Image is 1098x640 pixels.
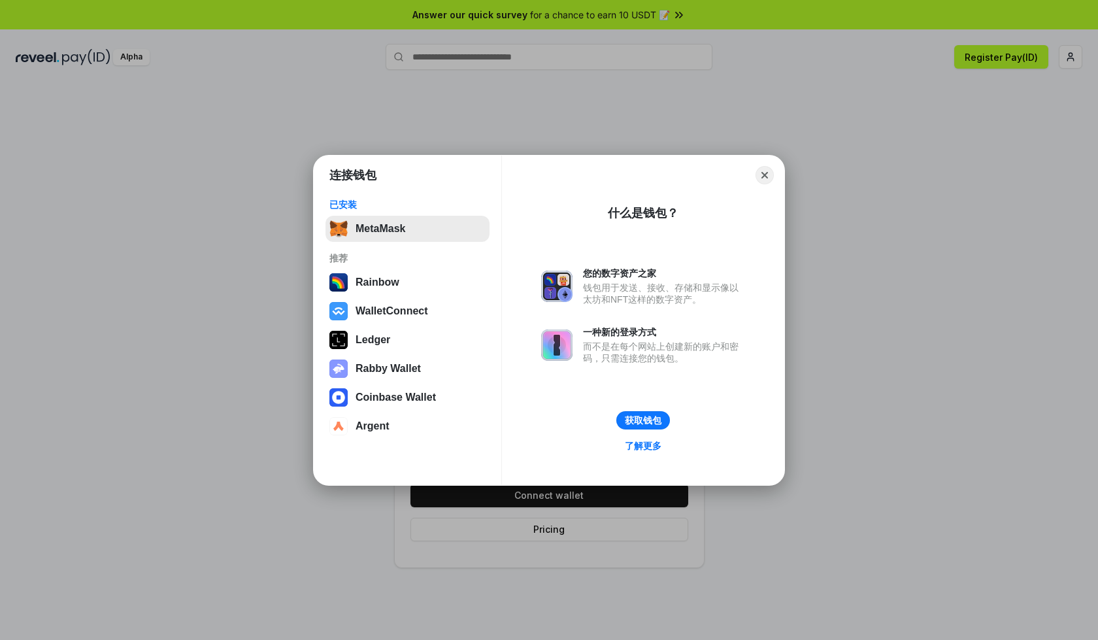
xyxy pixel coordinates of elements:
[325,356,490,382] button: Rabby Wallet
[356,305,428,317] div: WalletConnect
[356,363,421,375] div: Rabby Wallet
[325,269,490,295] button: Rainbow
[329,417,348,435] img: svg+xml,%3Csvg%20width%3D%2228%22%20height%3D%2228%22%20viewBox%3D%220%200%2028%2028%22%20fill%3D...
[329,360,348,378] img: svg+xml,%3Csvg%20xmlns%3D%22http%3A%2F%2Fwww.w3.org%2F2000%2Fsvg%22%20fill%3D%22none%22%20viewBox...
[541,271,573,302] img: svg+xml,%3Csvg%20xmlns%3D%22http%3A%2F%2Fwww.w3.org%2F2000%2Fsvg%22%20fill%3D%22none%22%20viewBox...
[617,437,669,454] a: 了解更多
[325,327,490,353] button: Ledger
[583,267,745,279] div: 您的数字资产之家
[583,282,745,305] div: 钱包用于发送、接收、存储和显示像以太坊和NFT这样的数字资产。
[329,252,486,264] div: 推荐
[608,205,678,221] div: 什么是钱包？
[329,167,376,183] h1: 连接钱包
[583,341,745,364] div: 而不是在每个网站上创建新的账户和密码，只需连接您的钱包。
[756,166,774,184] button: Close
[616,411,670,429] button: 获取钱包
[329,199,486,211] div: 已安装
[329,331,348,349] img: svg+xml,%3Csvg%20xmlns%3D%22http%3A%2F%2Fwww.w3.org%2F2000%2Fsvg%22%20width%3D%2228%22%20height%3...
[356,223,405,235] div: MetaMask
[325,216,490,242] button: MetaMask
[625,440,661,452] div: 了解更多
[329,220,348,238] img: svg+xml,%3Csvg%20fill%3D%22none%22%20height%3D%2233%22%20viewBox%3D%220%200%2035%2033%22%20width%...
[329,302,348,320] img: svg+xml,%3Csvg%20width%3D%2228%22%20height%3D%2228%22%20viewBox%3D%220%200%2028%2028%22%20fill%3D...
[625,414,661,426] div: 获取钱包
[325,298,490,324] button: WalletConnect
[356,420,390,432] div: Argent
[356,277,399,288] div: Rainbow
[356,334,390,346] div: Ledger
[356,392,436,403] div: Coinbase Wallet
[541,329,573,361] img: svg+xml,%3Csvg%20xmlns%3D%22http%3A%2F%2Fwww.w3.org%2F2000%2Fsvg%22%20fill%3D%22none%22%20viewBox...
[325,413,490,439] button: Argent
[329,388,348,407] img: svg+xml,%3Csvg%20width%3D%2228%22%20height%3D%2228%22%20viewBox%3D%220%200%2028%2028%22%20fill%3D...
[329,273,348,292] img: svg+xml,%3Csvg%20width%3D%22120%22%20height%3D%22120%22%20viewBox%3D%220%200%20120%20120%22%20fil...
[325,384,490,411] button: Coinbase Wallet
[583,326,745,338] div: 一种新的登录方式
